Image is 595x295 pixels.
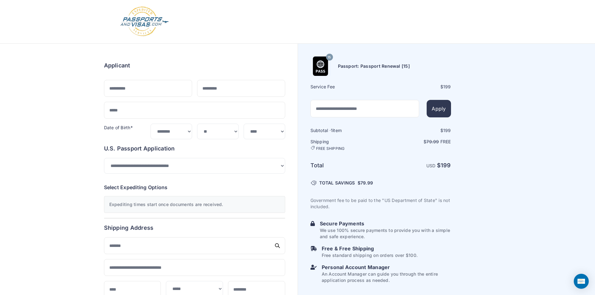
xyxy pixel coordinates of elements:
h6: Secure Payments [320,220,451,227]
img: Logo [120,6,169,37]
p: Free standard shipping on orders over $100. [322,252,418,258]
span: TOTAL SAVINGS [319,180,355,186]
span: 1 [331,128,333,133]
label: Date of Birth* [104,125,133,130]
span: 15 [328,53,331,61]
div: $ [381,84,451,90]
p: We use 100% secure payments to provide you with a simple and safe experience. [320,227,451,240]
h6: Total [310,161,380,170]
h6: Subtotal · item [310,127,380,134]
span: 79.99 [360,180,373,185]
h6: Applicant [104,61,130,70]
h6: Personal Account Manager [322,263,451,271]
h6: Passport: Passport Renewal [15] [338,63,410,69]
p: $ [381,139,451,145]
h6: Free & Free Shipping [322,245,418,252]
span: FREE SHIPPING [316,146,345,151]
div: $ [381,127,451,134]
h6: Shipping [310,139,380,151]
span: 199 [443,128,451,133]
div: Open Intercom Messenger [574,274,589,289]
p: Government fee to be paid to the "US Department of State" is not included. [310,197,451,210]
div: Expediting times start once documents are received. [104,196,285,213]
span: $ [358,180,373,186]
span: 199 [443,84,451,89]
button: Apply [427,100,451,117]
strong: $ [437,162,451,169]
span: 79.99 [426,139,439,144]
h6: Shipping Address [104,224,285,232]
h6: U.S. Passport Application [104,144,285,153]
img: Product Name [311,57,330,76]
span: Free [440,139,451,144]
span: USD [426,163,436,168]
h6: Service Fee [310,84,380,90]
span: 199 [441,162,451,169]
p: An Account Manager can guide you through the entire application process as needed. [322,271,451,283]
h6: Select Expediting Options [104,184,285,191]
